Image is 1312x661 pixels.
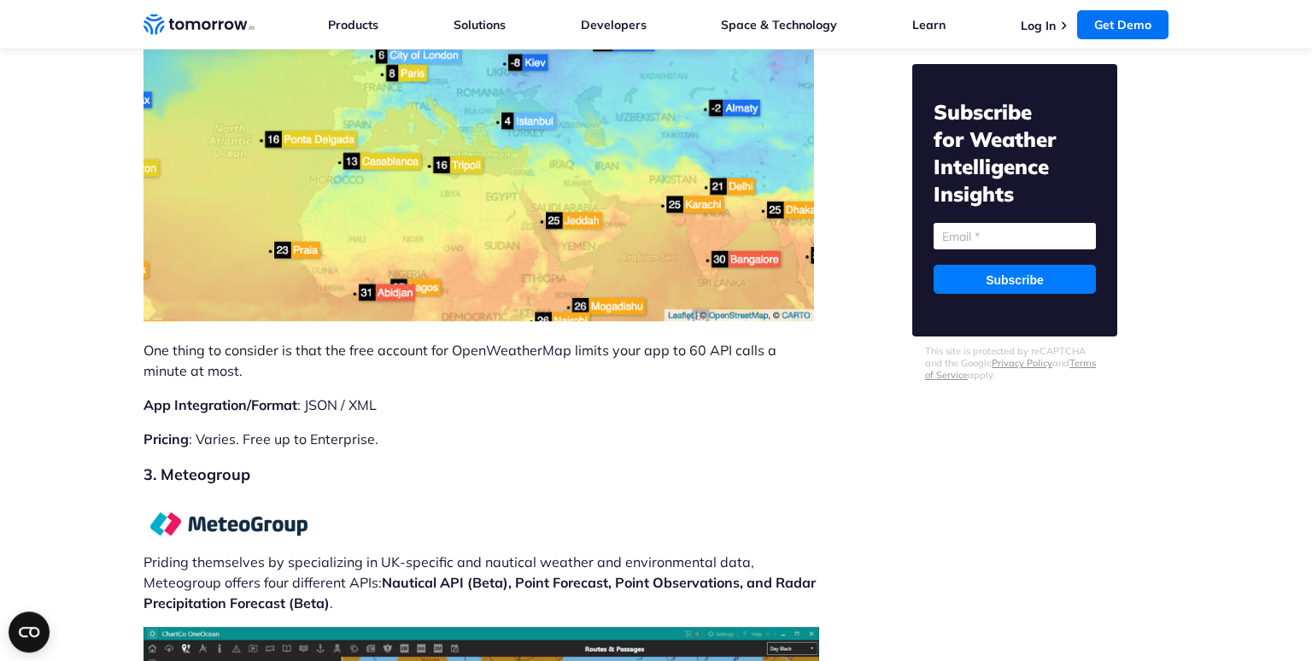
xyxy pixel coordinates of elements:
[992,357,1052,369] a: Privacy Policy
[925,357,1096,381] a: Terms of Service
[581,17,647,32] a: Developers
[925,345,1104,381] p: This site is protected by reCAPTCHA and the Google and apply.
[934,223,1096,249] input: Email *
[934,98,1096,208] h2: Subscribe for Weather Intelligence Insights
[143,463,822,487] h2: 3. Meteogroup
[143,500,822,612] p: Priding themselves by specializing in UK-specific and nautical weather and environmental data, Me...
[454,17,506,32] a: Solutions
[934,265,1096,294] input: Subscribe
[143,340,822,381] p: One thing to consider is that the free account for OpenWeatherMap limits your app to 60 API calls...
[143,500,314,546] img: meteogroup logo
[143,396,297,413] strong: App Integration/Format
[912,17,946,32] a: Learn
[143,429,822,449] p: : Varies. Free up to Enterprise.
[143,430,189,447] strong: Pricing
[1021,18,1056,33] a: Log In
[1077,10,1168,39] a: Get Demo
[9,611,50,652] button: Open CMP widget
[143,395,822,415] p: : JSON / XML
[143,12,255,38] a: Home link
[328,17,378,32] a: Products
[721,17,837,32] a: Space & Technology
[143,574,816,611] strong: Nautical API (Beta), Point Forecast, Point Observations, and Radar Precipitation Forecast (Beta)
